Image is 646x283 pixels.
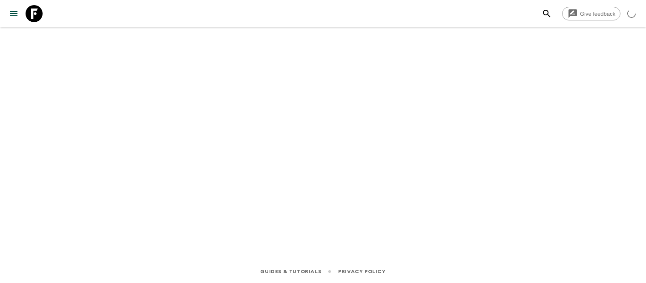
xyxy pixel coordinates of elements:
[260,267,321,276] a: Guides & Tutorials
[562,7,620,20] a: Give feedback
[5,5,22,22] button: menu
[575,11,620,17] span: Give feedback
[538,5,555,22] button: search adventures
[338,267,385,276] a: Privacy Policy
